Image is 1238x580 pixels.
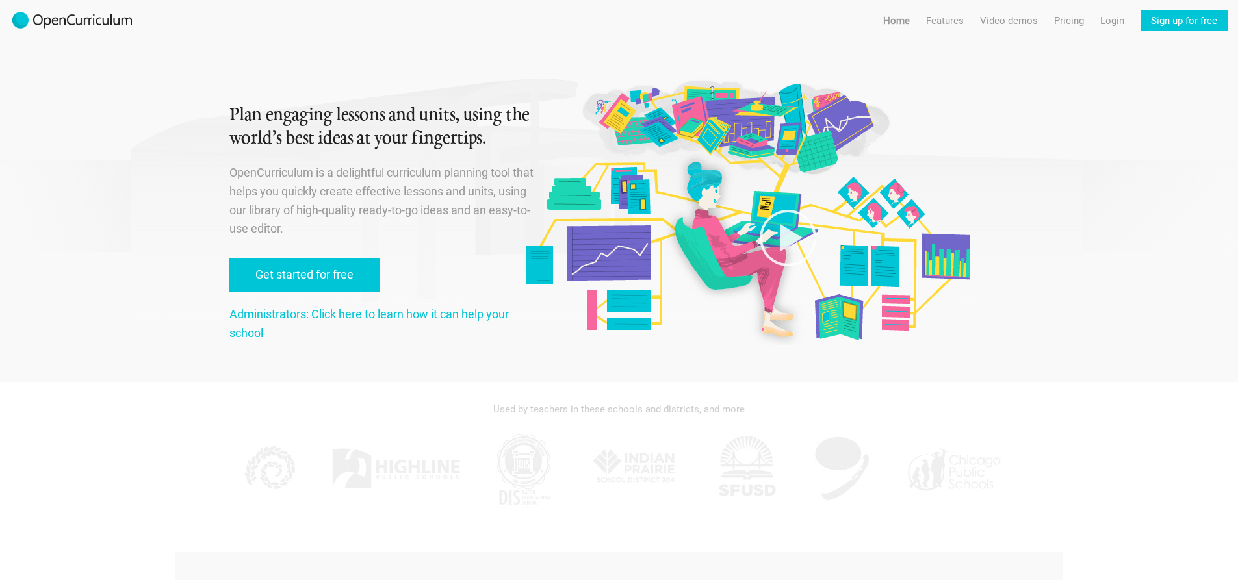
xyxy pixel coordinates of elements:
a: Video demos [980,10,1038,31]
a: Pricing [1054,10,1084,31]
img: Highline.jpg [331,430,461,508]
a: Get started for free [229,258,380,292]
img: CPS.jpg [905,430,1002,508]
a: Login [1100,10,1124,31]
img: Original illustration by Malisa Suchanya, Oakland, CA (malisasuchanya.com) [521,78,974,345]
div: Used by teachers in these schools and districts, and more [229,395,1009,423]
h1: Plan engaging lessons and units, using the world’s best ideas at your fingertips. [229,104,536,151]
a: Features [926,10,964,31]
img: 2017-logo-m.png [10,10,134,31]
img: AGK.jpg [810,430,875,508]
img: IPSD.jpg [586,430,684,508]
a: Administrators: Click here to learn how it can help your school [229,307,509,340]
img: DIS.jpg [491,430,556,508]
img: KPPCS.jpg [236,430,301,508]
p: OpenCurriculum is a delightful curriculum planning tool that helps you quickly create effective l... [229,164,536,238]
a: Sign up for free [1141,10,1228,31]
img: SFUSD.jpg [714,430,779,508]
a: Home [883,10,910,31]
